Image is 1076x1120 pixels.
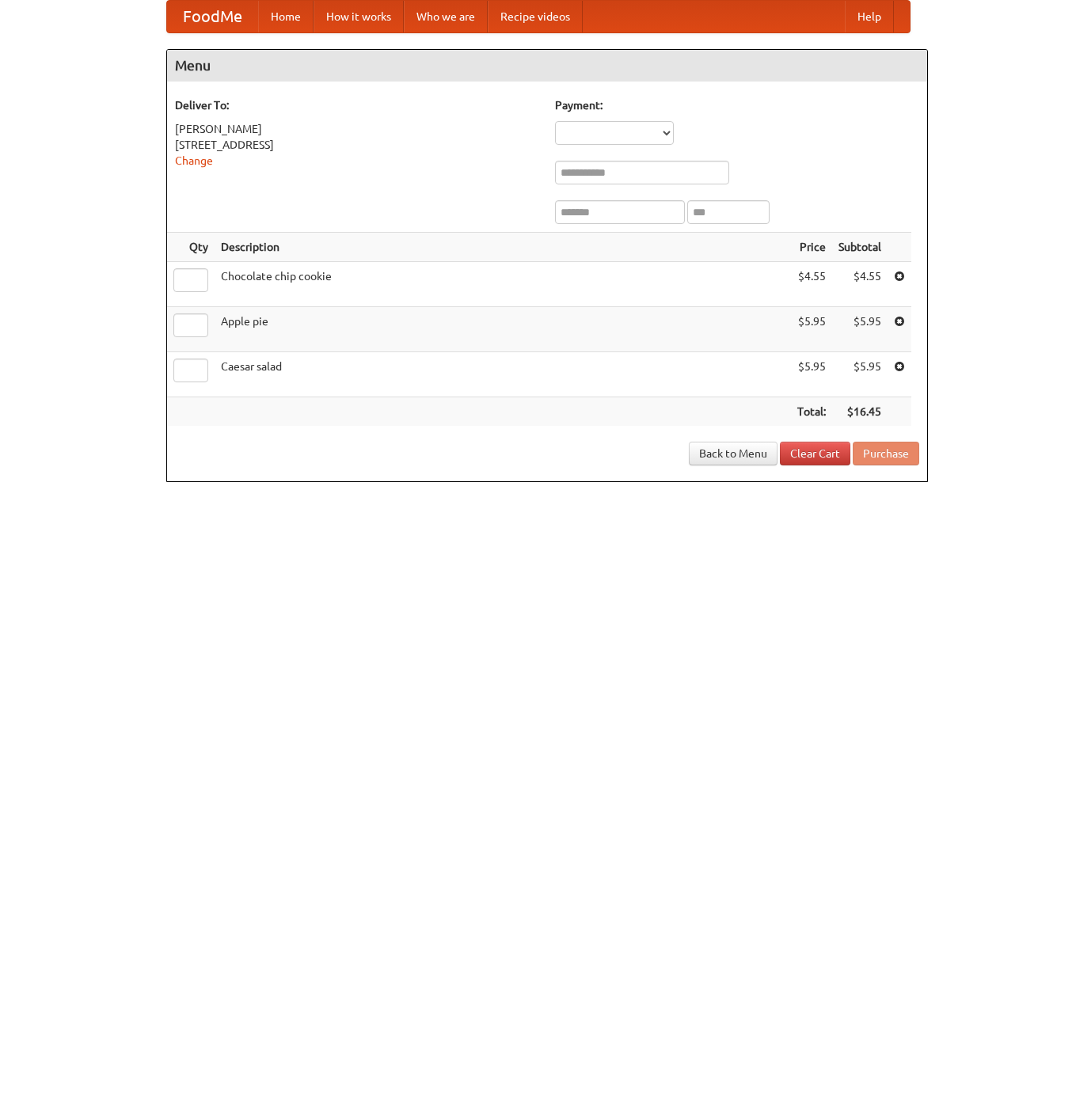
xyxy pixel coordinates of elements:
[791,352,832,397] td: $5.95
[215,262,791,307] td: Chocolate chip cookie
[832,352,888,397] td: $5.95
[215,352,791,397] td: Caesar salad
[791,397,832,427] th: Total:
[167,233,215,262] th: Qty
[404,1,488,32] a: Who we are
[488,1,583,32] a: Recipe videos
[175,154,213,167] a: Change
[689,442,778,465] a: Back to Menu
[832,262,888,307] td: $4.55
[791,262,832,307] td: $4.55
[791,307,832,352] td: $5.95
[258,1,314,32] a: Home
[175,121,539,137] div: [PERSON_NAME]
[832,233,888,262] th: Subtotal
[175,97,539,113] h5: Deliver To:
[167,50,927,82] h4: Menu
[791,233,832,262] th: Price
[215,233,791,262] th: Description
[555,97,919,113] h5: Payment:
[175,137,539,153] div: [STREET_ADDRESS]
[832,397,888,427] th: $16.45
[314,1,404,32] a: How it works
[780,442,850,465] a: Clear Cart
[845,1,894,32] a: Help
[832,307,888,352] td: $5.95
[215,307,791,352] td: Apple pie
[853,442,919,465] button: Purchase
[167,1,258,32] a: FoodMe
